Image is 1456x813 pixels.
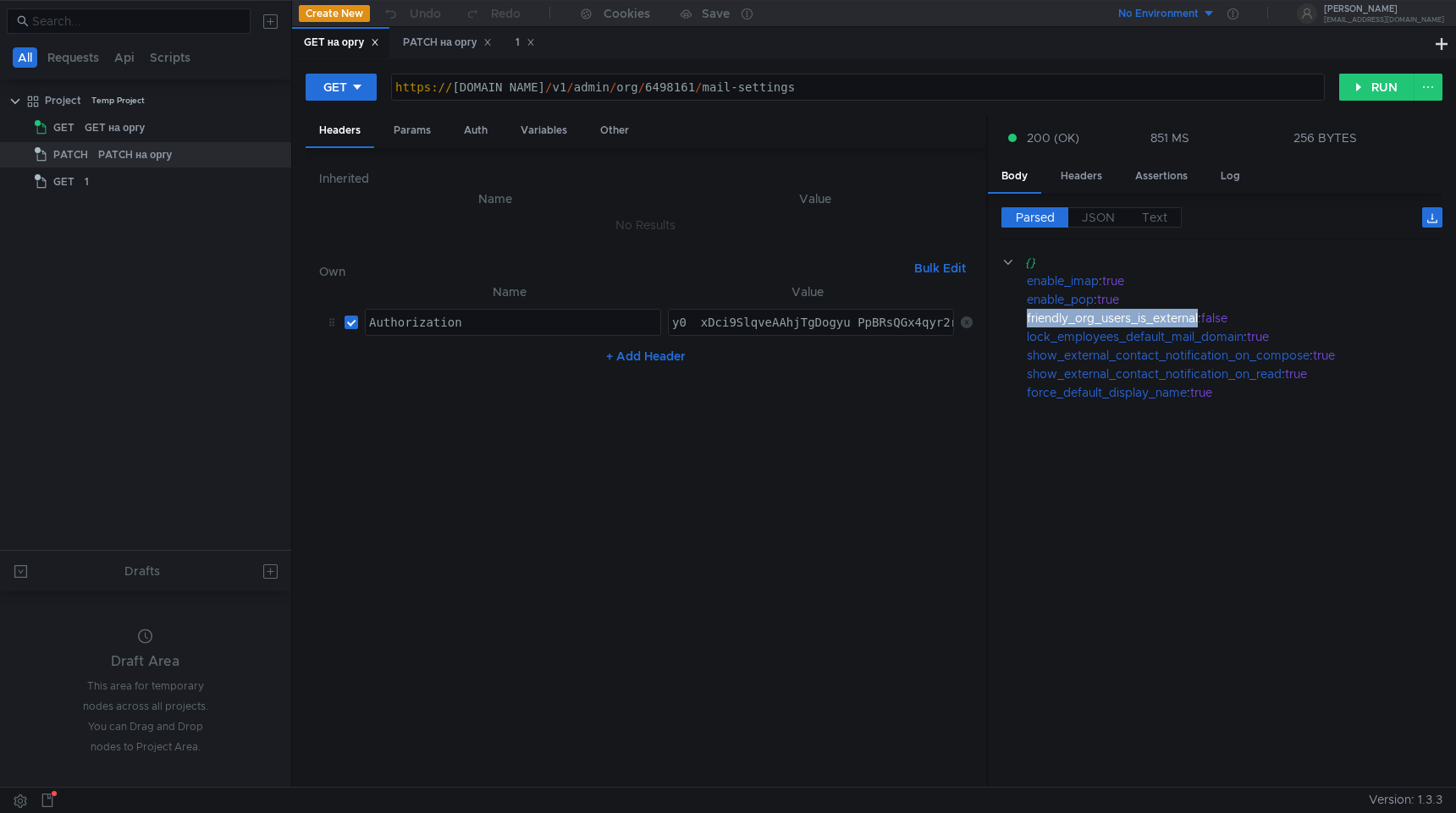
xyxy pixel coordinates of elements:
div: enable_pop [1027,290,1094,309]
div: GET на оргу [85,115,145,140]
button: Redo [453,1,532,26]
div: 256 BYTES [1293,130,1357,146]
div: : [1027,346,1442,365]
div: true [1285,365,1433,383]
div: true [1247,327,1431,346]
div: Redo [491,3,521,24]
span: Text [1142,210,1167,225]
div: Temp Project [91,88,145,113]
th: Value [661,282,954,302]
div: false [1201,309,1429,327]
div: force_default_display_name [1027,383,1187,402]
div: Cookies [604,3,650,24]
div: lock_employees_default_mail_domain [1027,327,1244,346]
button: All [13,47,37,68]
div: show_external_contact_notification_on_read [1027,365,1282,383]
span: GET [53,169,74,195]
div: : [1027,365,1442,383]
h6: Own [319,261,907,282]
div: true [1097,290,1423,309]
div: PATCH на оргу [403,34,492,52]
div: : [1027,309,1442,327]
div: Log [1207,161,1254,192]
div: Auth [450,115,501,146]
div: : [1027,290,1442,309]
div: Save [702,8,730,19]
th: Value [659,189,973,209]
div: : [1027,327,1442,346]
div: Headers [1047,161,1116,192]
button: Bulk Edit [907,258,973,278]
div: 1 [85,169,89,195]
span: Version: 1.3.3 [1369,788,1442,812]
button: RUN [1339,74,1415,101]
div: Other [587,115,643,146]
button: Requests [42,47,104,68]
div: {} [1025,253,1419,272]
button: Create New [299,5,370,22]
span: PATCH [53,142,88,168]
div: Drafts [124,561,160,581]
span: JSON [1082,210,1115,225]
div: enable_imap [1027,272,1099,290]
button: Api [109,47,140,68]
div: [EMAIL_ADDRESS][DOMAIN_NAME] [1324,17,1444,23]
div: Params [380,115,444,146]
button: + Add Header [599,346,692,366]
span: GET [53,115,74,140]
div: : [1027,383,1442,402]
span: Parsed [1016,210,1055,225]
div: true [1102,272,1423,290]
div: Assertions [1122,161,1201,192]
div: : [1027,272,1442,290]
button: GET [306,74,377,101]
div: Headers [306,115,374,148]
div: true [1190,383,1428,402]
th: Name [358,282,661,302]
div: Variables [507,115,581,146]
div: show_external_contact_notification_on_compose [1027,346,1310,365]
th: Name [333,189,659,209]
div: GET [323,78,347,96]
div: Undo [410,3,441,24]
div: [PERSON_NAME] [1324,5,1444,14]
div: Project [45,88,81,113]
button: Scripts [145,47,196,68]
div: GET на оргу [304,34,379,52]
div: friendly_org_users_is_external [1027,309,1198,327]
div: true [1313,346,1435,365]
button: Undo [370,1,453,26]
nz-embed-empty: No Results [615,217,676,233]
span: 200 (OK) [1027,129,1079,147]
input: Search... [32,12,240,30]
h6: Inherited [319,168,973,189]
div: 851 MS [1150,130,1189,146]
div: Body [988,161,1041,194]
div: 1 [516,34,535,52]
div: PATCH на оргу [98,142,172,168]
div: No Environment [1118,6,1199,22]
